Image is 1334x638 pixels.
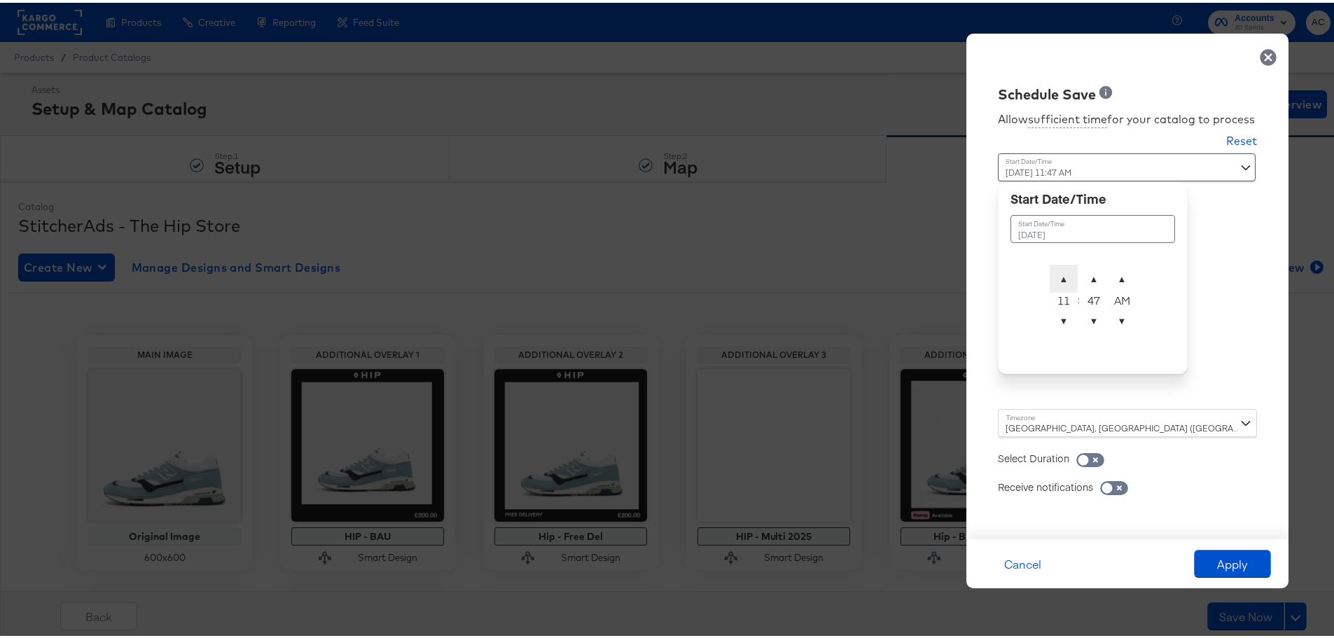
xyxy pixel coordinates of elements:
span: ▼ [1050,304,1078,332]
span: ▲ [1108,262,1136,290]
td: [DATE] [1010,212,1175,240]
div: Select Duration [998,448,1069,462]
div: : [1078,262,1080,332]
div: sufficient time [1028,109,1107,125]
div: 11 [1050,290,1078,304]
div: 47 [1080,290,1108,304]
div: Schedule Save [998,82,1096,102]
span: ▼ [1108,304,1136,332]
div: Receive notifications [998,477,1093,491]
span: ▲ [1080,262,1108,290]
button: Cancel [984,547,1061,575]
span: ▲ [1050,262,1078,290]
button: Reset [1226,130,1257,151]
div: Allow for your catalog to process [998,109,1257,125]
span: ▼ [1080,304,1108,332]
div: AM [1108,290,1136,304]
button: Apply [1194,547,1271,575]
div: Reset [1226,130,1257,146]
